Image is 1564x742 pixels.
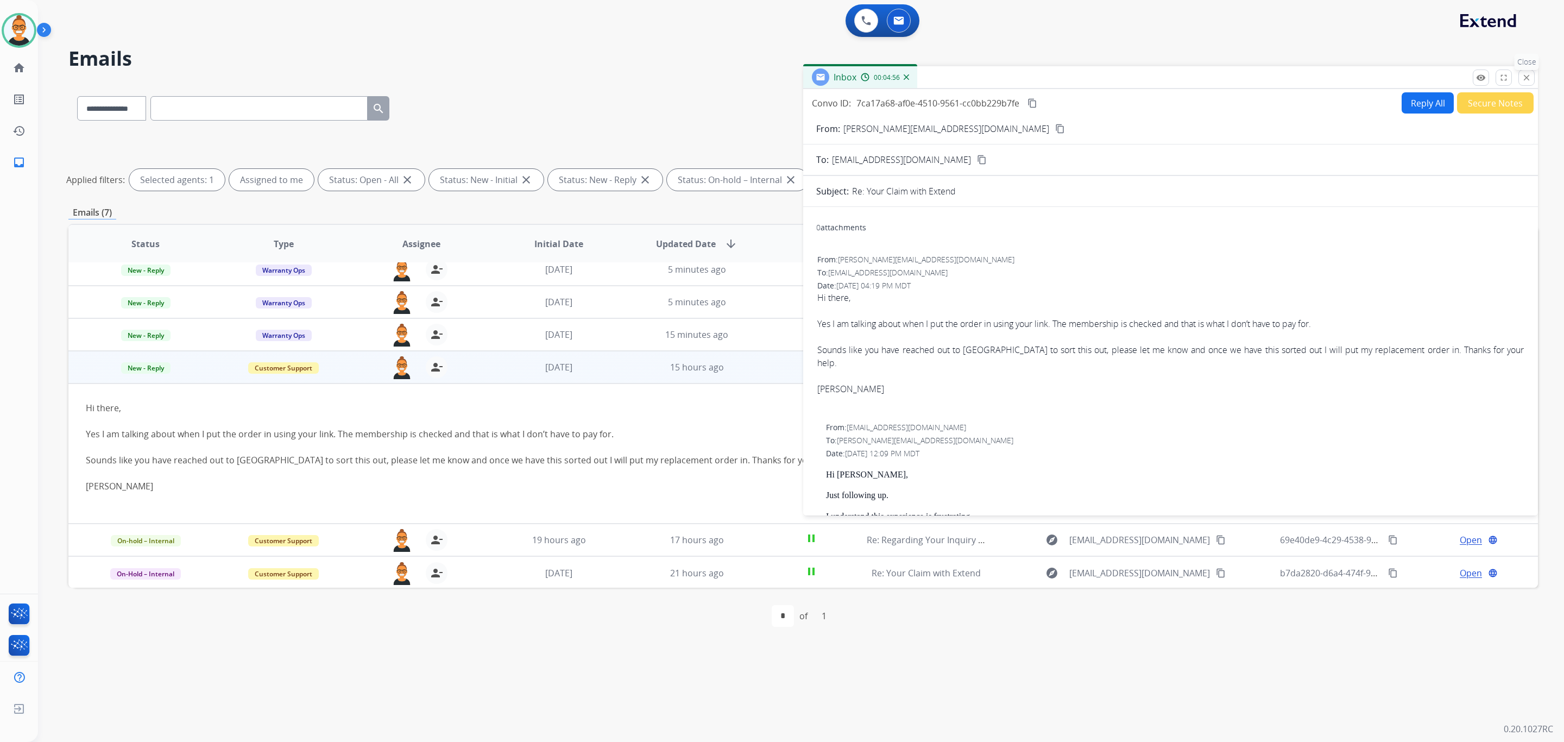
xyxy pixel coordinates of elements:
mat-icon: explore [1045,533,1058,546]
div: [PERSON_NAME] [86,480,1245,493]
div: Status: On-hold – Internal [667,169,808,191]
span: Warranty Ops [256,297,312,309]
div: Yes I am talking about when I put the order in using your link. The membership is checked and tha... [817,317,1524,330]
p: Subject: [816,185,849,198]
img: agent-avatar [391,562,413,585]
span: Inbox [834,71,856,83]
div: Hi there, [86,401,1245,414]
mat-icon: inbox [12,156,26,169]
span: Updated Date [656,237,716,250]
span: New - Reply [121,265,171,276]
span: 5 minutes ago [668,296,726,308]
mat-icon: history [12,124,26,137]
span: [PERSON_NAME][EMAIL_ADDRESS][DOMAIN_NAME] [837,435,1013,445]
span: Customer Support [248,568,319,580]
div: Sounds like you have reached out to [GEOGRAPHIC_DATA] to sort this out, please let me know and on... [817,343,1524,369]
mat-icon: arrow_downward [724,237,737,250]
span: [EMAIL_ADDRESS][DOMAIN_NAME] [832,153,971,166]
div: From: [817,254,1524,265]
span: 21 hours ago [670,567,724,579]
div: From: [826,422,1524,433]
span: New - Reply [121,297,171,309]
mat-icon: person_remove [430,328,443,341]
p: Just following up. [826,491,1524,500]
span: [EMAIL_ADDRESS][DOMAIN_NAME] [1069,567,1210,580]
span: On-Hold – Internal [110,568,181,580]
div: 1 [813,605,835,627]
div: Assigned to me [229,169,314,191]
span: Initial Date [534,237,583,250]
span: Customer Support [248,535,319,546]
mat-icon: content_copy [1388,535,1398,545]
mat-icon: content_copy [977,155,987,165]
span: [DATE] [545,361,572,373]
button: Reply All [1402,92,1454,114]
p: [PERSON_NAME][EMAIL_ADDRESS][DOMAIN_NAME] [843,122,1049,135]
mat-icon: content_copy [1216,568,1226,578]
p: To: [816,153,829,166]
span: [DATE] [545,329,572,341]
span: [EMAIL_ADDRESS][DOMAIN_NAME] [847,422,966,432]
mat-icon: content_copy [1027,98,1037,108]
mat-icon: fullscreen [1499,73,1509,83]
div: [PERSON_NAME] [817,382,1524,395]
span: 7ca17a68-af0e-4510-9561-cc0bb229b7fe [856,97,1019,109]
mat-icon: close [639,173,652,186]
img: agent-avatar [391,356,413,379]
p: Close [1515,54,1539,70]
mat-icon: content_copy [1055,124,1065,134]
span: 15 hours ago [670,361,724,373]
mat-icon: language [1488,568,1498,578]
mat-icon: person_remove [430,361,443,374]
img: avatar [4,15,34,46]
div: Selected agents: 1 [129,169,225,191]
div: of [799,609,808,622]
span: Open [1460,567,1482,580]
span: Assignee [402,237,440,250]
img: agent-avatar [391,259,413,281]
p: Re: Your Claim with Extend [852,185,956,198]
img: agent-avatar [391,291,413,314]
span: 69e40de9-4c29-4538-9011-bd0bb2e78356 [1280,534,1449,546]
span: Open [1460,533,1482,546]
mat-icon: close [1522,73,1531,83]
mat-icon: content_copy [1216,535,1226,545]
span: Warranty Ops [256,330,312,341]
mat-icon: explore [1045,567,1058,580]
div: Status: New - Initial [429,169,544,191]
mat-icon: close [784,173,797,186]
span: Re: Regarding Your Inquiry [ ref:!00D1I02L1Qo.!500Uj0k3cvw:ref ] [867,534,1128,546]
p: I understand this experience is frustrating. [826,512,1524,521]
span: New - Reply [121,362,171,374]
div: To: [826,435,1524,446]
span: [EMAIL_ADDRESS][DOMAIN_NAME] [828,267,948,278]
span: [DATE] 12:09 PM MDT [845,448,919,458]
span: 5 minutes ago [668,263,726,275]
span: 19 hours ago [532,534,586,546]
div: attachments [816,222,866,233]
div: Date: [826,448,1524,459]
button: Secure Notes [1457,92,1534,114]
mat-icon: content_copy [1388,568,1398,578]
span: 17 hours ago [670,534,724,546]
h2: Emails [68,48,1538,70]
mat-icon: close [520,173,533,186]
span: Warranty Ops [256,265,312,276]
span: Type [274,237,294,250]
div: To: [817,267,1524,278]
span: 00:04:56 [874,73,900,82]
mat-icon: remove_red_eye [1476,73,1486,83]
mat-icon: person_remove [430,533,443,546]
img: agent-avatar [391,324,413,347]
span: Re: Your Claim with Extend [872,567,981,579]
mat-icon: home [12,61,26,74]
span: [DATE] [545,296,572,308]
span: New - Reply [121,330,171,341]
div: Date: [817,280,1524,291]
span: b7da2820-d6a4-474f-9121-204867eda26c [1280,567,1447,579]
span: 0 [816,222,821,232]
span: [DATE] 04:19 PM MDT [836,280,911,291]
span: Status [131,237,160,250]
mat-icon: pause [805,565,818,578]
p: Applied filters: [66,173,125,186]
